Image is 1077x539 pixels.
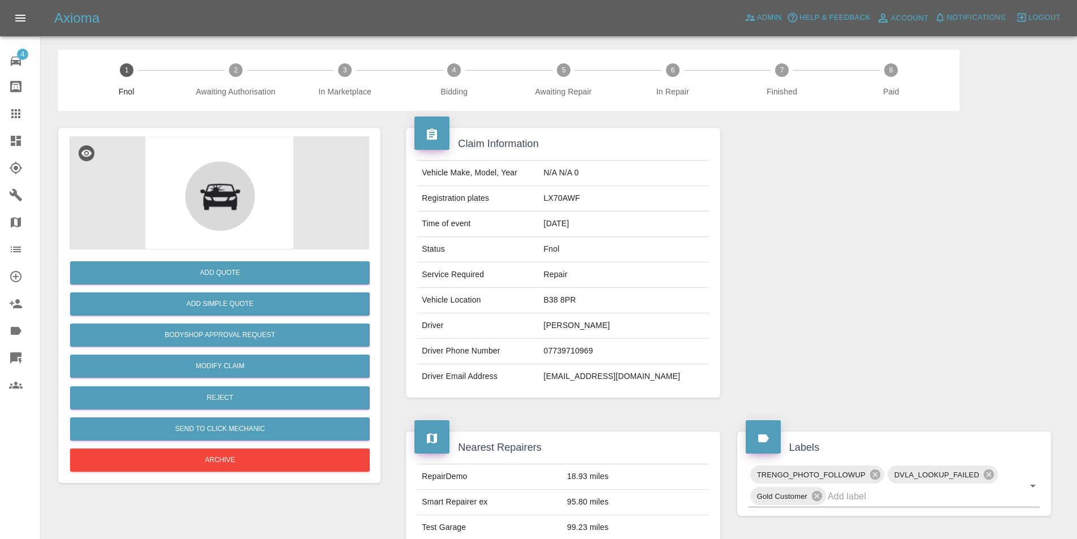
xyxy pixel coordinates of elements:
[563,464,709,490] td: 18.93 miles
[750,490,814,503] span: Gold Customer
[539,313,709,339] td: [PERSON_NAME]
[889,66,893,74] text: 8
[873,9,932,27] a: Account
[561,66,565,74] text: 5
[417,364,539,389] td: Driver Email Address
[1025,478,1041,494] button: Open
[750,487,826,505] div: Gold Customer
[746,440,1043,455] h4: Labels
[757,11,782,24] span: Admin
[414,440,711,455] h4: Nearest Repairers
[539,212,709,237] td: [DATE]
[417,313,539,339] td: Driver
[54,9,100,27] h5: Axioma
[1028,11,1061,24] span: Logout
[124,66,128,74] text: 1
[417,161,539,186] td: Vehicle Make, Model, Year
[417,186,539,212] td: Registration plates
[76,86,176,97] span: Fnol
[539,262,709,288] td: Repair
[750,468,872,481] span: TRENGO_PHOTO_FOLLOWUP
[742,9,785,27] a: Admin
[539,364,709,389] td: [EMAIL_ADDRESS][DOMAIN_NAME]
[539,288,709,313] td: B38 8PR
[732,86,832,97] span: Finished
[888,468,986,481] span: DVLA_LOOKUP_FAILED
[539,237,709,262] td: Fnol
[947,11,1006,24] span: Notifications
[414,136,711,152] h4: Claim Information
[70,355,370,378] a: Modify Claim
[70,261,370,284] button: Add Quote
[404,86,504,97] span: Bidding
[417,339,539,364] td: Driver Phone Number
[70,324,370,347] button: Bodyshop Approval Request
[343,66,347,74] text: 3
[828,488,1008,505] input: Add label
[750,465,884,484] div: TRENGO_PHOTO_FOLLOWUP
[234,66,238,74] text: 2
[70,449,370,472] button: Archive
[417,262,539,288] td: Service Required
[539,339,709,364] td: 07739710969
[539,161,709,186] td: N/A N/A 0
[70,386,370,409] button: Reject
[539,186,709,212] td: LX70AWF
[841,86,941,97] span: Paid
[932,9,1009,27] button: Notifications
[7,5,34,32] button: Open drawer
[622,86,723,97] span: In Repair
[70,417,370,441] button: Send to Click Mechanic
[295,86,395,97] span: In Marketplace
[513,86,613,97] span: Awaiting Repair
[17,49,28,60] span: 4
[417,464,563,490] td: RepairDemo
[185,86,286,97] span: Awaiting Authorisation
[780,66,784,74] text: 7
[452,66,456,74] text: 4
[417,237,539,262] td: Status
[891,12,929,25] span: Account
[671,66,674,74] text: 6
[1013,9,1063,27] button: Logout
[70,136,369,249] img: defaultCar-C0N0gyFo.png
[70,292,370,316] button: Add Simple Quote
[417,288,539,313] td: Vehicle Location
[563,490,709,515] td: 95.80 miles
[784,9,873,27] button: Help & Feedback
[888,465,998,484] div: DVLA_LOOKUP_FAILED
[417,490,563,515] td: Smart Repairer ex
[799,11,870,24] span: Help & Feedback
[417,212,539,237] td: Time of event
